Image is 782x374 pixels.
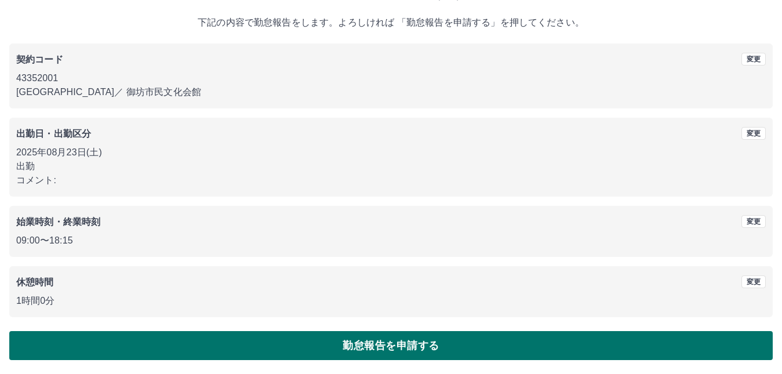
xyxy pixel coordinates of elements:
b: 契約コード [16,55,63,64]
p: 2025年08月23日(土) [16,146,766,159]
button: 勤怠報告を申請する [9,331,773,360]
p: コメント: [16,173,766,187]
p: 下記の内容で勤怠報告をします。よろしければ 「勤怠報告を申請する」を押してください。 [9,16,773,30]
p: 43352001 [16,71,766,85]
p: 09:00 〜 18:15 [16,234,766,248]
button: 変更 [741,215,766,228]
p: 1時間0分 [16,294,766,308]
p: [GEOGRAPHIC_DATA] ／ 御坊市民文化会館 [16,85,766,99]
button: 変更 [741,127,766,140]
p: 出勤 [16,159,766,173]
b: 始業時刻・終業時刻 [16,217,100,227]
button: 変更 [741,275,766,288]
b: 出勤日・出勤区分 [16,129,91,139]
b: 休憩時間 [16,277,54,287]
button: 変更 [741,53,766,66]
